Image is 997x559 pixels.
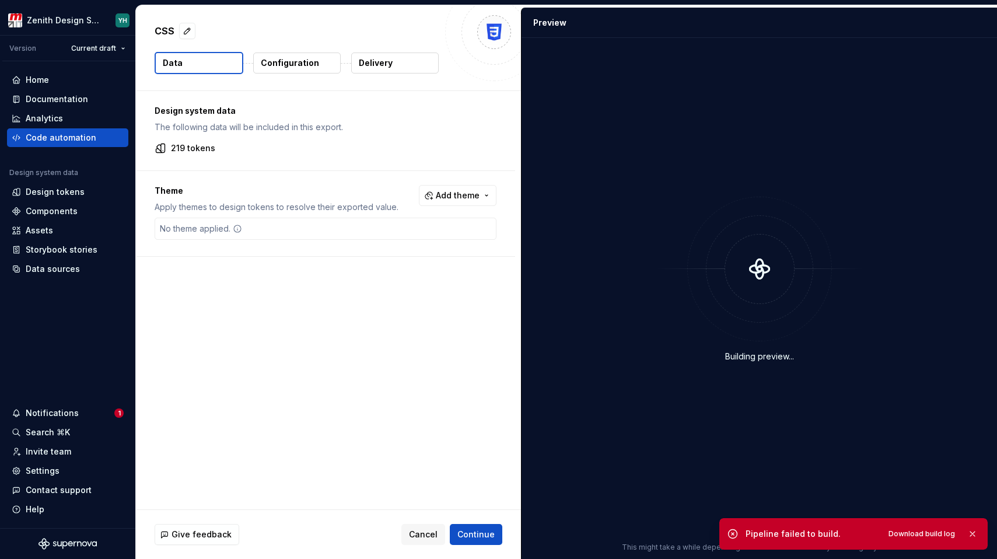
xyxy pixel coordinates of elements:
div: Analytics [26,113,63,124]
button: Contact support [7,481,128,499]
span: Give feedback [172,529,232,540]
img: e95d57dd-783c-4905-b3fc-0c5af85c8823.png [8,13,22,27]
span: Add theme [436,190,480,201]
p: 219 tokens [171,142,215,154]
button: Continue [450,524,502,545]
div: Pipeline failed to build. [746,528,876,540]
a: Data sources [7,260,128,278]
p: Design system data [155,105,496,117]
svg: Supernova Logo [39,538,97,550]
div: YH [118,16,127,25]
div: Code automation [26,132,96,144]
button: Zenith Design SystemYH [2,8,133,33]
button: Search ⌘K [7,423,128,442]
a: Home [7,71,128,89]
p: The following data will be included in this export. [155,121,496,133]
p: Data [163,57,183,69]
span: Current draft [71,44,116,53]
div: Data sources [26,263,80,275]
button: Delivery [351,53,439,74]
div: Zenith Design System [27,15,102,26]
button: Cancel [401,524,445,545]
div: Notifications [26,407,79,419]
a: Documentation [7,90,128,109]
button: Help [7,500,128,519]
a: Components [7,202,128,221]
div: Version [9,44,36,53]
p: Theme [155,185,398,197]
div: Contact support [26,484,92,496]
p: Apply themes to design tokens to resolve their exported value. [155,201,398,213]
button: Give feedback [155,524,239,545]
a: Settings [7,462,128,480]
button: Add theme [419,185,496,206]
div: Home [26,74,49,86]
span: Continue [457,529,495,540]
button: Current draft [66,40,131,57]
div: Settings [26,465,60,477]
div: No theme applied. [155,218,247,239]
button: Configuration [253,53,341,74]
p: This might take a while depending on the amount of data in your design system. [622,543,897,552]
span: Download build log [888,529,955,539]
div: Preview [533,17,566,29]
div: Building preview... [725,351,794,362]
div: Documentation [26,93,88,105]
div: Design system data [9,168,78,177]
button: Data [155,52,243,74]
span: Cancel [409,529,438,540]
a: Design tokens [7,183,128,201]
span: 1 [114,408,124,418]
div: Storybook stories [26,244,97,256]
p: CSS [155,24,174,38]
div: Design tokens [26,186,85,198]
div: Help [26,504,44,515]
div: Invite team [26,446,71,457]
button: Download build log [883,526,960,542]
div: Search ⌘K [26,427,70,438]
p: Configuration [261,57,319,69]
a: Storybook stories [7,240,128,259]
div: Assets [26,225,53,236]
a: Invite team [7,442,128,461]
a: Analytics [7,109,128,128]
p: Delivery [359,57,393,69]
a: Code automation [7,128,128,147]
button: Notifications1 [7,404,128,422]
div: Components [26,205,78,217]
a: Assets [7,221,128,240]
